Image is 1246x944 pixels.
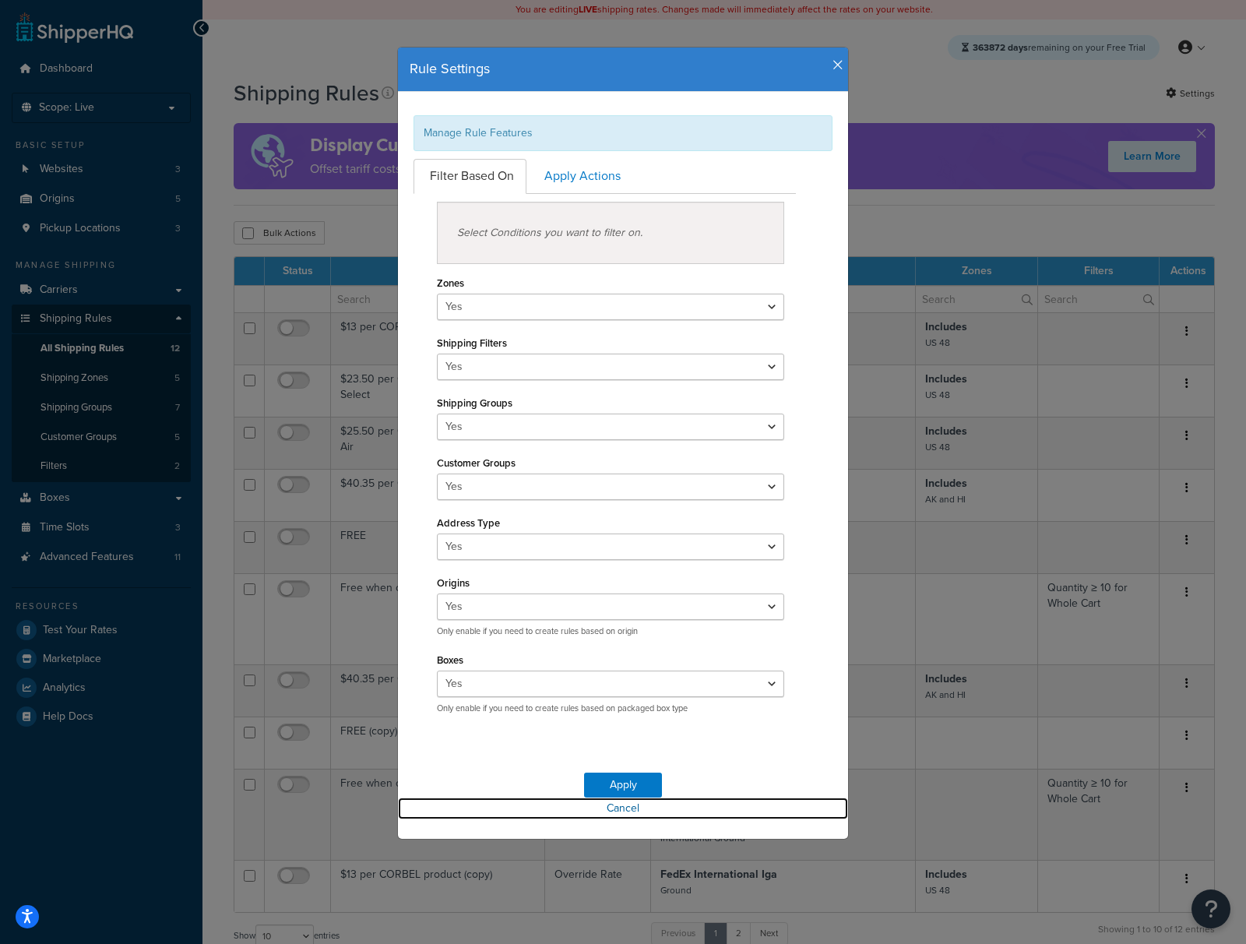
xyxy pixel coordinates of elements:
label: Origins [437,577,470,589]
label: Customer Groups [437,457,516,469]
a: Filter Based On [414,159,526,194]
p: Only enable if you need to create rules based on packaged box type [437,703,784,714]
label: Address Type [437,517,500,529]
label: Zones [437,277,464,289]
h4: Rule Settings [410,59,836,79]
label: Shipping Groups [437,397,512,409]
button: Apply [584,773,662,798]
label: Shipping Filters [437,337,507,349]
div: Manage Rule Features [414,115,832,151]
div: Select Conditions you want to filter on. [437,202,784,264]
a: Cancel [398,798,848,819]
p: Only enable if you need to create rules based on origin [437,625,784,637]
label: Boxes [437,654,463,666]
a: Apply Actions [528,159,633,194]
